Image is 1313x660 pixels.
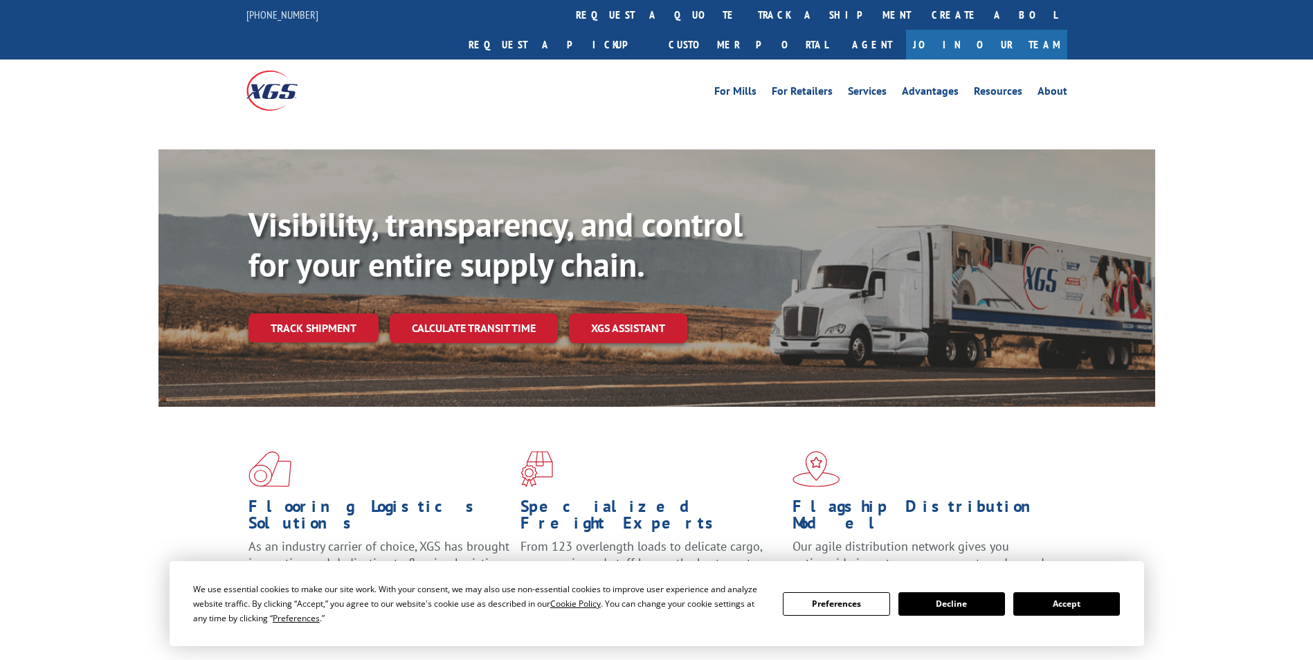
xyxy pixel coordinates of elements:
div: We use essential cookies to make our site work. With your consent, we may also use non-essential ... [193,582,766,625]
a: Track shipment [248,313,379,342]
span: Our agile distribution network gives you nationwide inventory management on demand. [793,538,1047,571]
button: Decline [898,592,1005,616]
a: Resources [974,86,1022,101]
img: xgs-icon-flagship-distribution-model-red [793,451,840,487]
button: Accept [1013,592,1120,616]
h1: Flooring Logistics Solutions [248,498,510,538]
a: Request a pickup [458,30,658,59]
img: xgs-icon-total-supply-chain-intelligence-red [248,451,291,487]
h1: Flagship Distribution Model [793,498,1054,538]
a: [PHONE_NUMBER] [246,8,318,21]
a: For Retailers [772,86,833,101]
a: For Mills [714,86,757,101]
h1: Specialized Freight Experts [520,498,782,538]
a: Advantages [902,86,959,101]
a: Calculate transit time [390,313,558,343]
span: As an industry carrier of choice, XGS has brought innovation and dedication to flooring logistics... [248,538,509,587]
p: From 123 overlength loads to delicate cargo, our experienced staff knows the best way to move you... [520,538,782,600]
div: Cookie Consent Prompt [170,561,1144,646]
button: Preferences [783,592,889,616]
img: xgs-icon-focused-on-flooring-red [520,451,553,487]
span: Cookie Policy [550,598,601,609]
b: Visibility, transparency, and control for your entire supply chain. [248,203,743,286]
a: Join Our Team [906,30,1067,59]
a: Customer Portal [658,30,838,59]
a: About [1038,86,1067,101]
a: XGS ASSISTANT [569,313,687,343]
a: Services [848,86,887,101]
span: Preferences [273,612,320,624]
a: Agent [838,30,906,59]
